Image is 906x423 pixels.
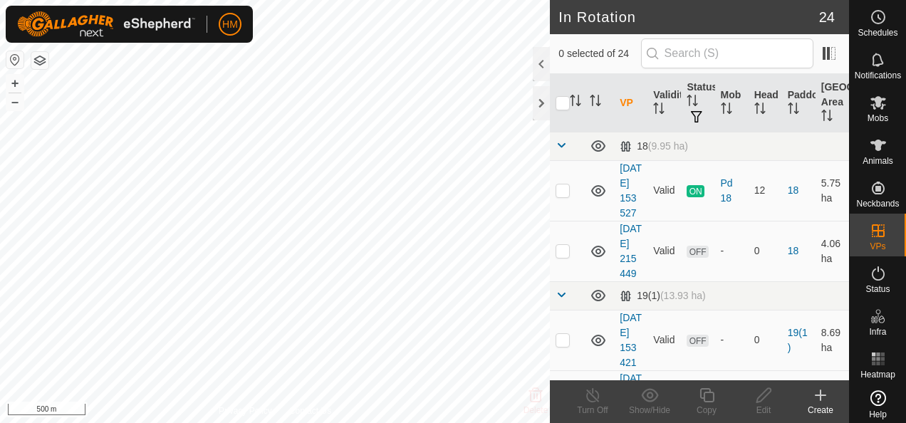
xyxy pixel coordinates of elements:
td: 0 [749,310,782,370]
span: 24 [819,6,835,28]
div: Create [792,404,849,417]
a: Contact Us [289,404,331,417]
td: 0 [749,221,782,281]
span: Status [865,285,890,293]
td: 12 [749,160,782,221]
td: 5.75 ha [816,160,849,221]
span: Notifications [855,71,901,80]
span: VPs [870,242,885,251]
span: Help [869,410,887,419]
div: Turn Off [564,404,621,417]
div: Edit [735,404,792,417]
button: Reset Map [6,51,24,68]
a: 18 [788,184,799,196]
span: Neckbands [856,199,899,208]
span: 0 selected of 24 [558,46,640,61]
td: Valid [647,160,681,221]
a: [DATE] 153527 [620,162,642,219]
button: – [6,93,24,110]
button: Map Layers [31,52,48,69]
span: HM [222,17,238,32]
td: Valid [647,221,681,281]
a: 18 [788,245,799,256]
th: VP [614,74,647,132]
a: [DATE] 215449 [620,223,642,279]
p-sorticon: Activate to sort [687,97,698,108]
p-sorticon: Activate to sort [788,105,799,116]
span: Heatmap [860,370,895,379]
span: Schedules [858,28,897,37]
img: Gallagher Logo [17,11,195,37]
th: [GEOGRAPHIC_DATA] Area [816,74,849,132]
p-sorticon: Activate to sort [653,105,665,116]
th: Validity [647,74,681,132]
div: 19(1) [620,290,706,302]
a: [DATE] 153421 [620,312,642,368]
td: 8.69 ha [816,310,849,370]
th: Status [681,74,714,132]
p-sorticon: Activate to sort [721,105,732,116]
div: Copy [678,404,735,417]
a: 19(1) [788,327,808,353]
a: Privacy Policy [219,404,272,417]
div: Show/Hide [621,404,678,417]
span: (9.95 ha) [648,140,688,152]
div: 18 [620,140,688,152]
td: Valid [647,310,681,370]
input: Search (S) [641,38,813,68]
th: Mob [715,74,749,132]
p-sorticon: Activate to sort [821,112,833,123]
th: Head [749,74,782,132]
span: OFF [687,335,708,347]
span: ON [687,185,704,197]
div: - [721,244,743,258]
th: Paddock [782,74,816,132]
button: + [6,75,24,92]
p-sorticon: Activate to sort [754,105,766,116]
span: OFF [687,246,708,258]
div: - [721,333,743,348]
p-sorticon: Activate to sort [570,97,581,108]
span: (13.93 ha) [660,290,706,301]
p-sorticon: Activate to sort [590,97,601,108]
span: Infra [869,328,886,336]
div: Pd 18 [721,176,743,206]
h2: In Rotation [558,9,819,26]
td: 4.06 ha [816,221,849,281]
span: Mobs [868,114,888,122]
span: Animals [863,157,893,165]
